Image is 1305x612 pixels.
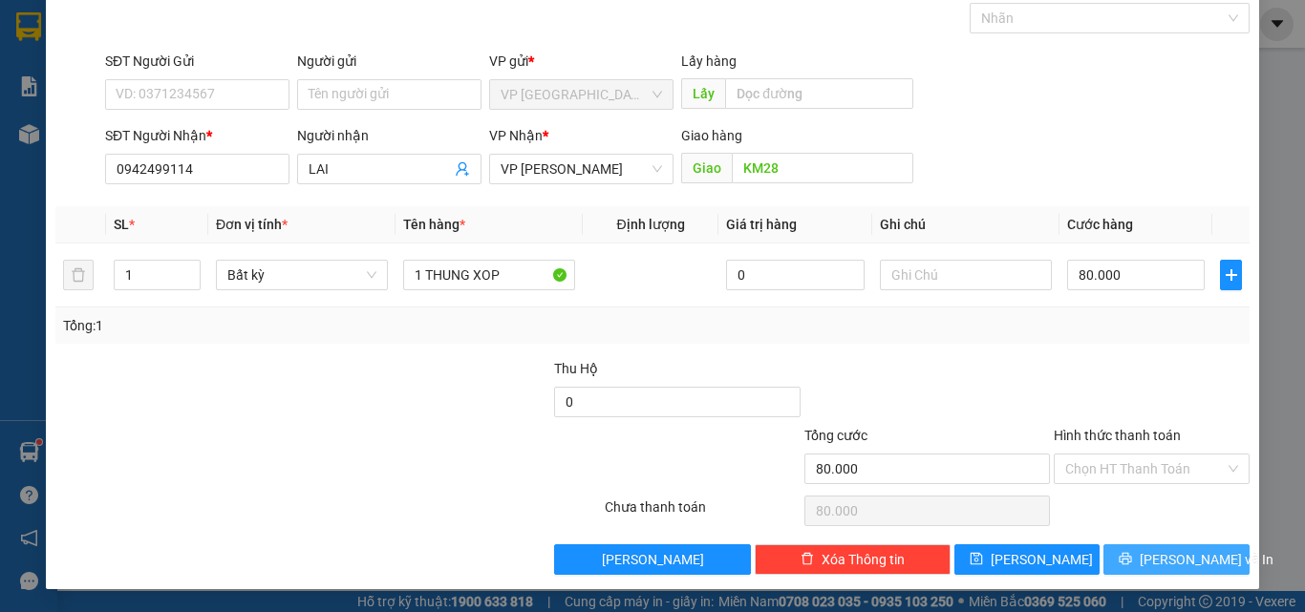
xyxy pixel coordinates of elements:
[455,161,470,177] span: user-add
[554,361,598,376] span: Thu Hộ
[732,153,913,183] input: Dọc đường
[681,153,732,183] span: Giao
[1067,217,1133,232] span: Cước hàng
[489,128,543,143] span: VP Nhận
[726,217,797,232] span: Giá trị hàng
[1140,549,1273,570] span: [PERSON_NAME] và In
[880,260,1052,290] input: Ghi Chú
[804,428,867,443] span: Tổng cước
[970,552,983,567] span: save
[105,125,289,146] div: SĐT Người Nhận
[681,53,737,69] span: Lấy hàng
[954,544,1101,575] button: save[PERSON_NAME]
[501,80,662,109] span: VP Sài Gòn
[725,78,913,109] input: Dọc đường
[501,155,662,183] span: VP Phan Thiết
[822,549,905,570] span: Xóa Thông tin
[801,552,814,567] span: delete
[1220,260,1242,290] button: plus
[755,544,951,575] button: deleteXóa Thông tin
[114,217,129,232] span: SL
[63,260,94,290] button: delete
[602,549,704,570] span: [PERSON_NAME]
[554,544,750,575] button: [PERSON_NAME]
[403,217,465,232] span: Tên hàng
[1119,552,1132,567] span: printer
[1103,544,1250,575] button: printer[PERSON_NAME] và In
[1221,267,1241,283] span: plus
[726,260,864,290] input: 0
[297,125,481,146] div: Người nhận
[616,217,684,232] span: Định lượng
[681,78,725,109] span: Lấy
[216,217,288,232] span: Đơn vị tính
[227,261,376,289] span: Bất kỳ
[297,51,481,72] div: Người gửi
[991,549,1093,570] span: [PERSON_NAME]
[681,128,742,143] span: Giao hàng
[489,51,674,72] div: VP gửi
[872,206,1059,243] th: Ghi chú
[105,51,289,72] div: SĐT Người Gửi
[63,315,505,336] div: Tổng: 1
[1054,428,1181,443] label: Hình thức thanh toán
[603,496,802,530] div: Chưa thanh toán
[403,260,575,290] input: VD: Bàn, Ghế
